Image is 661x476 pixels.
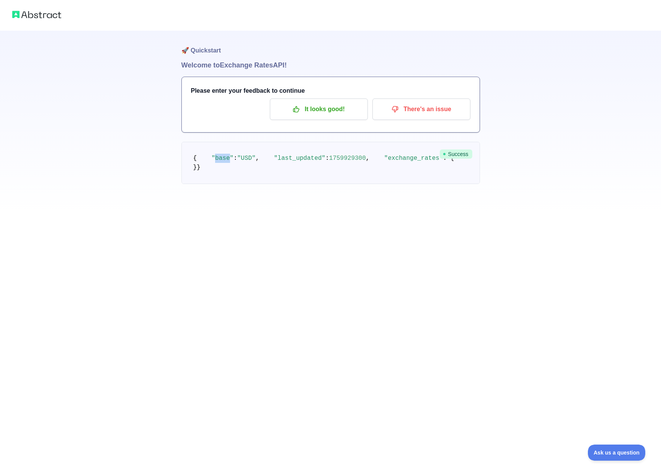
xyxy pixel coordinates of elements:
[440,149,472,159] span: Success
[193,155,535,171] code: } }
[193,155,197,162] span: {
[372,98,470,120] button: There's an issue
[325,155,329,162] span: :
[384,155,443,162] span: "exchange_rates"
[588,445,646,461] iframe: Toggle Customer Support
[256,155,260,162] span: ,
[181,31,480,60] h1: 🚀 Quickstart
[274,155,325,162] span: "last_updated"
[329,155,366,162] span: 1759929300
[378,103,465,116] p: There's an issue
[212,155,234,162] span: "base"
[181,60,480,71] h1: Welcome to Exchange Rates API!
[366,155,370,162] span: ,
[233,155,237,162] span: :
[237,155,256,162] span: "USD"
[191,86,470,95] h3: Please enter your feedback to continue
[12,9,61,20] img: Abstract logo
[270,98,368,120] button: It looks good!
[276,103,362,116] p: It looks good!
